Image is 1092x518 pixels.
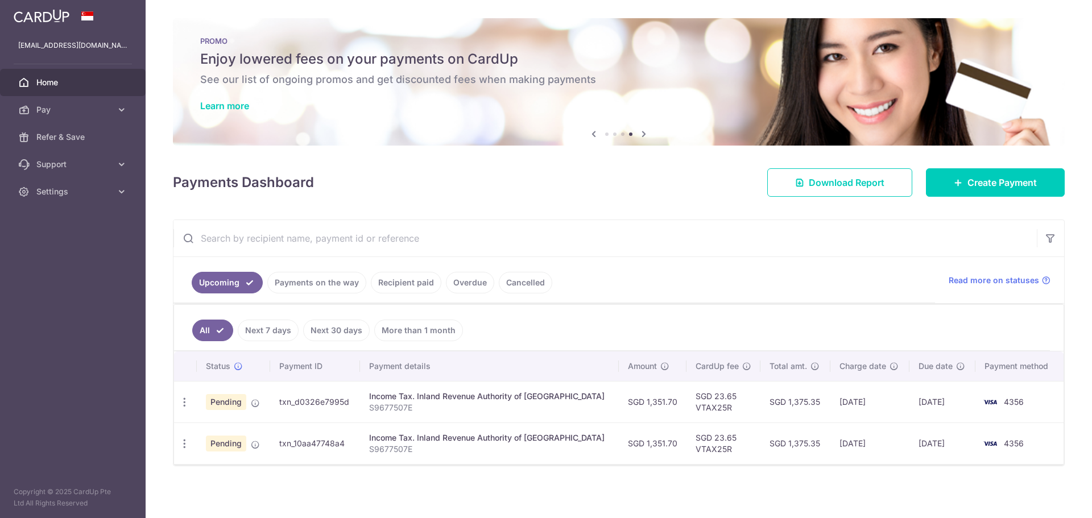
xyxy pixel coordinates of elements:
[200,73,1037,86] h6: See our list of ongoing promos and get discounted fees when making payments
[267,272,366,293] a: Payments on the way
[619,381,686,422] td: SGD 1,351.70
[369,444,610,455] p: S9677507E
[1019,484,1081,512] iframe: Opens a widget where you can find more information
[760,381,830,422] td: SGD 1,375.35
[1004,438,1024,448] span: 4356
[979,395,1002,409] img: Bank Card
[369,402,610,413] p: S9677507E
[975,351,1064,381] th: Payment method
[14,9,69,23] img: CardUp
[967,176,1037,189] span: Create Payment
[36,104,111,115] span: Pay
[979,437,1002,450] img: Bank Card
[369,432,610,444] div: Income Tax. Inland Revenue Authority of [GEOGRAPHIC_DATA]
[192,320,233,341] a: All
[809,176,884,189] span: Download Report
[36,186,111,197] span: Settings
[303,320,370,341] a: Next 30 days
[192,272,263,293] a: Upcoming
[926,168,1065,197] a: Create Payment
[839,360,886,372] span: Charge date
[36,159,111,170] span: Support
[270,351,360,381] th: Payment ID
[760,422,830,464] td: SGD 1,375.35
[238,320,299,341] a: Next 7 days
[270,422,360,464] td: txn_10aa47748a4
[173,172,314,193] h4: Payments Dashboard
[200,36,1037,45] p: PROMO
[686,422,760,464] td: SGD 23.65 VTAX25R
[360,351,619,381] th: Payment details
[499,272,552,293] a: Cancelled
[36,131,111,143] span: Refer & Save
[909,422,975,464] td: [DATE]
[830,422,909,464] td: [DATE]
[949,275,1039,286] span: Read more on statuses
[206,360,230,372] span: Status
[173,18,1065,146] img: Latest Promos banner
[686,381,760,422] td: SGD 23.65 VTAX25R
[369,391,610,402] div: Income Tax. Inland Revenue Authority of [GEOGRAPHIC_DATA]
[173,220,1037,256] input: Search by recipient name, payment id or reference
[767,168,912,197] a: Download Report
[446,272,494,293] a: Overdue
[696,360,739,372] span: CardUp fee
[619,422,686,464] td: SGD 1,351.70
[909,381,975,422] td: [DATE]
[830,381,909,422] td: [DATE]
[919,360,953,372] span: Due date
[770,360,807,372] span: Total amt.
[374,320,463,341] a: More than 1 month
[200,50,1037,68] h5: Enjoy lowered fees on your payments on CardUp
[36,77,111,88] span: Home
[949,275,1050,286] a: Read more on statuses
[206,394,246,410] span: Pending
[628,360,657,372] span: Amount
[200,100,249,111] a: Learn more
[18,40,127,51] p: [EMAIL_ADDRESS][DOMAIN_NAME]
[270,381,360,422] td: txn_d0326e7995d
[206,436,246,451] span: Pending
[371,272,441,293] a: Recipient paid
[1004,397,1024,407] span: 4356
